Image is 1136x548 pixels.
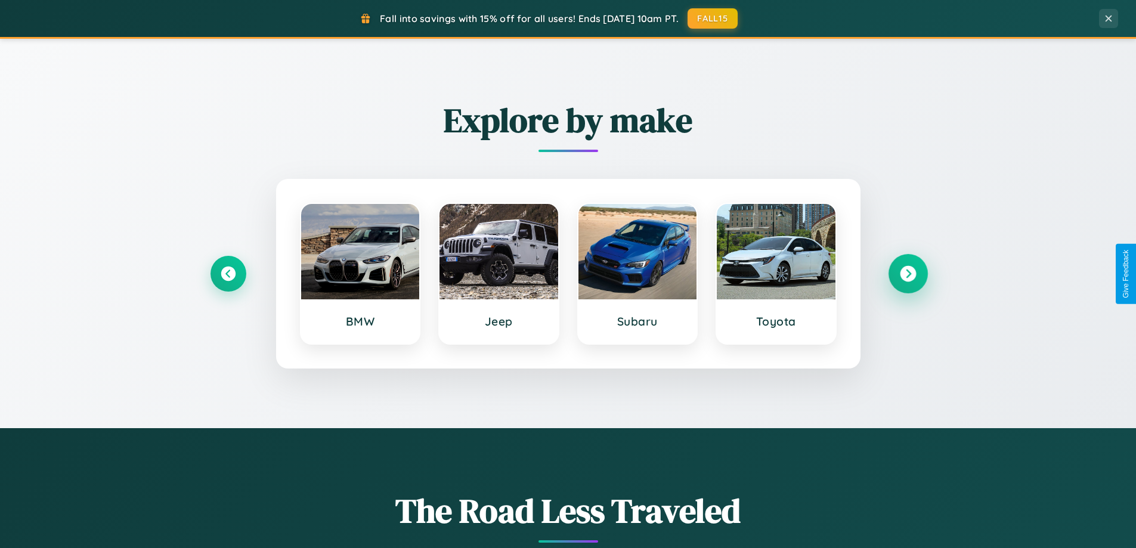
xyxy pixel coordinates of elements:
[1122,250,1130,298] div: Give Feedback
[211,488,926,534] h1: The Road Less Traveled
[451,314,546,329] h3: Jeep
[688,8,738,29] button: FALL15
[313,314,408,329] h3: BMW
[729,314,824,329] h3: Toyota
[380,13,679,24] span: Fall into savings with 15% off for all users! Ends [DATE] 10am PT.
[211,97,926,143] h2: Explore by make
[590,314,685,329] h3: Subaru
